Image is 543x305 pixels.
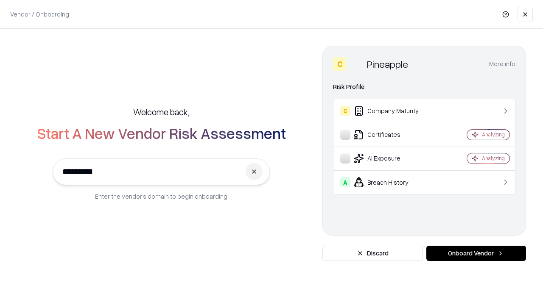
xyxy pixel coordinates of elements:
div: Company Maturity [340,106,442,116]
p: Enter the vendor’s domain to begin onboarding [95,192,227,201]
div: C [333,57,347,71]
div: AI Exposure [340,153,442,164]
button: Onboard Vendor [426,246,526,261]
img: Pineapple [350,57,364,71]
p: Vendor / Onboarding [10,10,69,19]
div: Risk Profile [333,82,515,92]
div: Analyzing [482,155,505,162]
div: Breach History [340,177,442,187]
button: Discard [322,246,423,261]
div: C [340,106,350,116]
div: Analyzing [482,131,505,138]
h2: Start A New Vendor Risk Assessment [37,125,286,141]
div: Pineapple [367,57,408,71]
div: A [340,177,350,187]
button: More info [489,56,515,72]
h5: Welcome back, [133,106,189,118]
div: Certificates [340,130,442,140]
